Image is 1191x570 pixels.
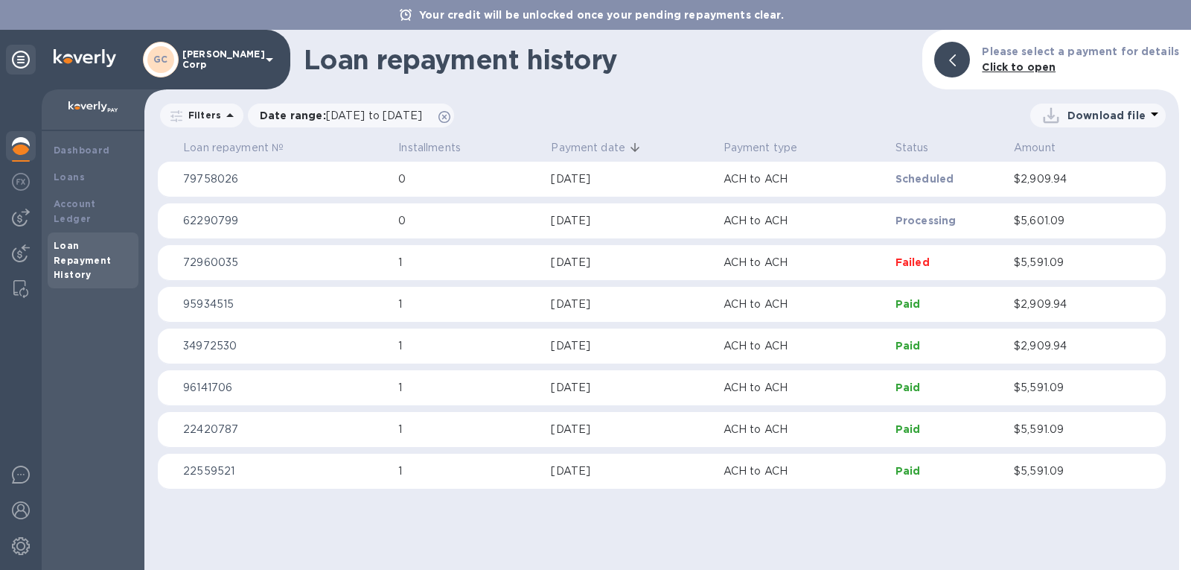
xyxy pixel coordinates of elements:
[895,140,948,156] span: Status
[895,213,1002,228] p: Processing
[724,255,884,270] p: ACH to ACH
[1014,297,1121,312] p: $2,909.94
[183,338,386,354] p: 34972530
[724,338,884,354] p: ACH to ACH
[54,171,85,183] b: Loans
[398,422,539,437] p: 1
[398,380,539,396] p: 1
[895,140,929,156] p: Status
[982,61,1056,73] b: Click to open
[398,338,539,354] p: 1
[183,297,386,312] p: 95934515
[895,338,1002,353] p: Paid
[419,9,784,21] b: Your credit will be unlocked once your pending repayments clear.
[248,104,454,127] div: Date range:[DATE] to [DATE]
[1014,380,1121,396] p: $5,591.09
[183,422,386,437] p: 22420787
[398,171,539,187] p: 0
[398,463,539,479] p: 1
[183,171,386,187] p: 79758026
[1014,422,1121,437] p: $5,591.09
[1067,108,1146,123] p: Download file
[551,338,711,354] div: [DATE]
[551,140,645,156] span: Payment date
[182,109,221,121] p: Filters
[398,255,539,270] p: 1
[724,422,884,437] p: ACH to ACH
[183,140,303,156] span: Loan repayment №
[551,297,711,312] div: [DATE]
[895,297,1002,311] p: Paid
[1014,213,1121,229] p: $5,601.09
[551,140,625,156] p: Payment date
[54,49,116,67] img: Logo
[895,463,1002,478] p: Paid
[1014,140,1056,156] p: Amount
[551,422,711,437] div: [DATE]
[551,213,711,229] div: [DATE]
[724,213,884,229] p: ACH to ACH
[153,54,168,65] b: GC
[1014,140,1075,156] span: Amount
[54,198,96,224] b: Account Ledger
[183,140,284,156] p: Loan repayment №
[724,171,884,187] p: ACH to ACH
[398,297,539,312] p: 1
[398,213,539,229] p: 0
[895,255,1002,270] p: Failed
[304,44,910,75] h1: Loan repayment history
[724,463,884,479] p: ACH to ACH
[12,173,30,191] img: Foreign exchange
[398,140,461,156] p: Installments
[183,463,386,479] p: 22559521
[724,140,798,156] p: Payment type
[551,171,711,187] div: [DATE]
[183,213,386,229] p: 62290799
[1014,463,1121,479] p: $5,591.09
[1014,255,1121,270] p: $5,591.09
[982,45,1179,57] b: Please select a payment for details
[724,140,817,156] span: Payment type
[1014,338,1121,354] p: $2,909.94
[551,463,711,479] div: [DATE]
[54,240,112,281] b: Loan Repayment History
[724,297,884,312] p: ACH to ACH
[182,49,257,70] p: [PERSON_NAME] Corp
[551,380,711,396] div: [DATE]
[724,380,884,396] p: ACH to ACH
[895,422,1002,437] p: Paid
[183,380,386,396] p: 96141706
[260,108,430,123] p: Date range :
[895,171,1002,186] p: Scheduled
[551,255,711,270] div: [DATE]
[398,140,480,156] span: Installments
[183,255,386,270] p: 72960035
[6,45,36,75] div: Unpin categories
[1014,171,1121,187] p: $2,909.94
[54,145,110,156] b: Dashboard
[326,110,422,121] span: [DATE] to [DATE]
[895,380,1002,395] p: Paid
